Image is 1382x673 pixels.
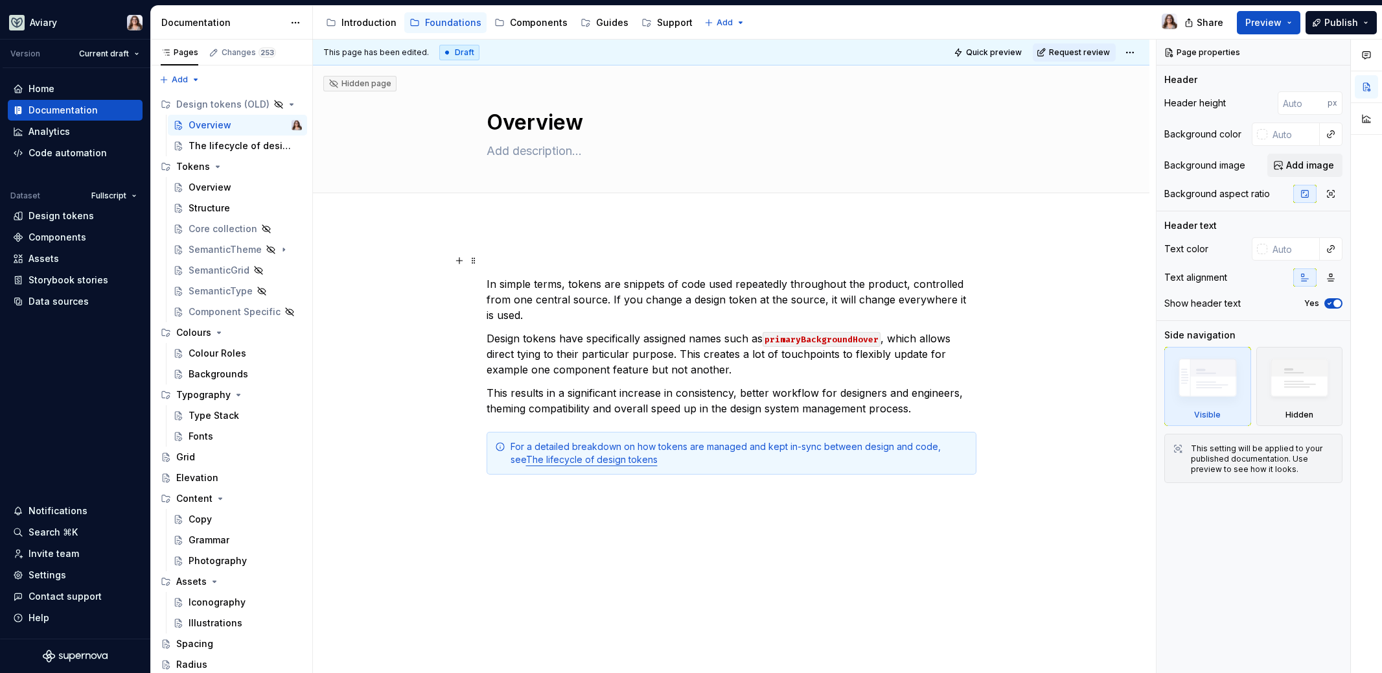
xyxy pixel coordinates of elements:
a: Fonts [168,426,307,447]
div: Tokens [155,156,307,177]
div: Support [657,16,693,29]
button: Contact support [8,586,143,607]
div: Content [176,492,213,505]
div: Spacing [176,637,213,650]
span: Add image [1286,159,1334,172]
span: 253 [259,47,276,58]
a: Home [8,78,143,99]
div: Grammar [189,534,229,547]
span: Fullscript [91,191,126,201]
a: Component Specific [168,301,307,322]
span: Publish [1324,16,1358,29]
code: primaryBackgroundHover [763,332,881,347]
div: Foundations [425,16,481,29]
div: Fonts [189,430,213,443]
div: Typography [155,384,307,405]
a: Analytics [8,121,143,142]
input: Auto [1267,237,1320,261]
button: Add image [1267,154,1342,177]
div: Invite team [29,547,79,560]
div: Dataset [10,191,40,201]
button: Add [700,14,749,32]
div: Settings [29,569,66,582]
div: Colours [176,326,211,339]
a: Copy [168,509,307,530]
a: Support [636,12,698,33]
div: Design tokens (OLD) [176,98,270,111]
button: Current draft [73,45,145,63]
div: Colour Roles [189,347,246,360]
div: SemanticGrid [189,264,249,277]
input: Auto [1278,91,1328,115]
a: Documentation [8,100,143,121]
a: Assets [8,248,143,269]
a: Invite team [8,543,143,564]
div: Text color [1164,242,1208,255]
div: Visible [1164,347,1251,426]
div: This setting will be applied to your published documentation. Use preview to see how it looks. [1191,443,1334,475]
a: The lifecycle of design tokens [168,136,307,156]
button: Quick preview [950,43,1028,62]
div: Notifications [29,504,87,517]
span: Current draft [79,49,129,59]
span: Preview [1245,16,1282,29]
div: Colours [155,322,307,343]
div: For a detailed breakdown on how tokens are managed and kept in-sync between design and code, see [511,440,968,466]
div: Background aspect ratio [1164,187,1270,200]
span: This page has been edited. [323,47,429,58]
div: Guides [596,16,628,29]
div: Background image [1164,159,1245,172]
div: Assets [155,571,307,592]
div: Documentation [161,16,284,29]
a: Photography [168,550,307,571]
a: Spacing [155,633,307,654]
a: Illustrations [168,613,307,633]
div: Design tokens [29,209,94,222]
a: Type Stack [168,405,307,426]
div: Search ⌘K [29,526,78,539]
div: Components [29,231,86,244]
div: Structure [189,202,230,215]
div: Hidden [1285,410,1313,420]
span: Share [1197,16,1223,29]
p: Design tokens have specifically assigned names such as , which allows direct tying to their parti... [487,331,976,377]
a: Backgrounds [168,364,307,384]
div: Component Specific [189,305,281,318]
img: Brittany Hogg [1162,14,1177,29]
button: Request review [1033,43,1116,62]
span: Request review [1049,47,1110,58]
div: Show header text [1164,297,1241,310]
span: Add [172,75,188,85]
a: Structure [168,198,307,218]
div: Hidden [1256,347,1343,426]
button: Fullscript [86,187,143,205]
a: Storybook stories [8,270,143,290]
button: Search ⌘K [8,522,143,543]
div: Hidden page [328,78,391,89]
div: Text alignment [1164,271,1227,284]
input: Auto [1267,123,1320,146]
a: Code automation [8,143,143,163]
div: Typography [176,388,231,401]
a: Design tokens [8,206,143,226]
div: Page tree [321,10,698,36]
svg: Supernova Logo [43,650,108,663]
textarea: Overview [484,107,974,138]
div: Radius [176,658,207,671]
div: Documentation [29,104,98,117]
div: Overview [189,119,231,132]
div: Side navigation [1164,329,1236,342]
a: SemanticType [168,281,307,301]
div: Help [29,611,49,624]
div: Changes [222,47,276,58]
button: Add [155,71,204,89]
a: Grid [155,447,307,467]
a: OverviewBrittany Hogg [168,115,307,136]
div: Assets [176,575,207,588]
div: Contact support [29,590,102,603]
a: Data sources [8,291,143,312]
a: Components [8,227,143,248]
div: Tokens [176,160,210,173]
div: Version [10,49,40,59]
div: Elevation [176,471,218,484]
